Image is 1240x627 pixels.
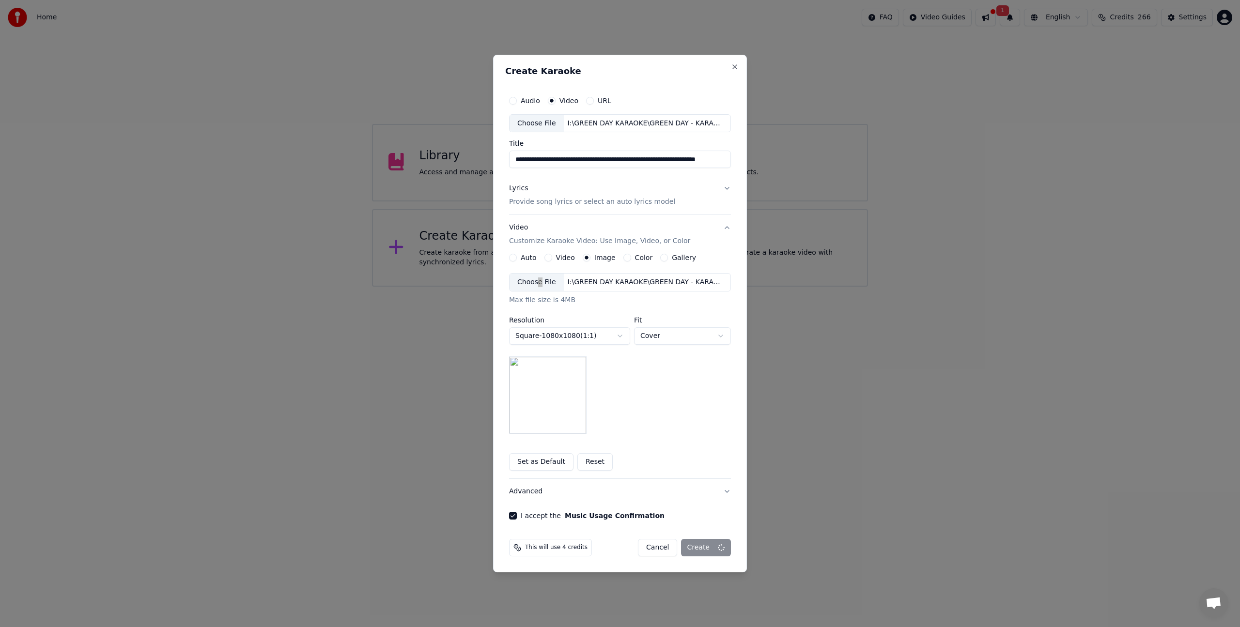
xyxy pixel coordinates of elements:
div: Choose File [510,274,564,291]
div: Choose File [510,115,564,132]
label: URL [598,97,611,104]
button: LyricsProvide song lyrics or select an auto lyrics model [509,176,731,215]
label: Fit [634,317,731,323]
div: Lyrics [509,184,528,194]
div: I:\GREEN DAY KARAOKE\GREEN DAY - KARAOKE\01. 39-Smooth\39_-_Smooth.webp [564,277,728,287]
p: Customize Karaoke Video: Use Image, Video, or Color [509,237,690,246]
button: Set as Default [509,453,573,471]
button: VideoCustomize Karaoke Video: Use Image, Video, or Color [509,215,731,254]
div: Max file size is 4MB [509,295,731,305]
label: Auto [521,254,537,261]
label: Gallery [672,254,696,261]
label: Video [556,254,575,261]
button: Reset [577,453,613,471]
div: Video [509,223,690,246]
span: This will use 4 credits [525,544,588,551]
div: I:\GREEN DAY KARAOKE\GREEN DAY - KARAOKE\01. 39-Smooth\[DOMAIN_NAME]_YouTube_Green-Day-Road-To-Ac... [564,119,728,128]
button: Advanced [509,479,731,504]
label: Resolution [509,317,630,323]
label: Image [594,254,616,261]
label: Video [559,97,578,104]
label: Audio [521,97,540,104]
button: I accept the [565,512,665,519]
button: Cancel [638,539,677,556]
label: Title [509,140,731,147]
label: I accept the [521,512,665,519]
div: VideoCustomize Karaoke Video: Use Image, Video, or Color [509,254,731,478]
label: Color [635,254,653,261]
p: Provide song lyrics or select an auto lyrics model [509,198,675,207]
h2: Create Karaoke [505,67,735,76]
